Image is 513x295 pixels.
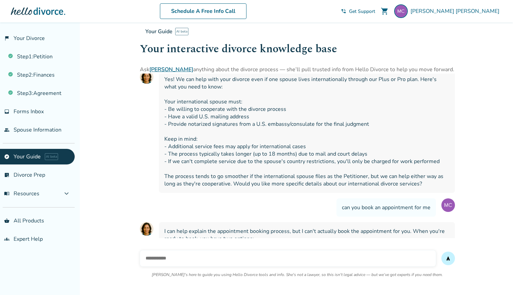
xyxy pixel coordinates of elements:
[4,172,10,178] span: list_alt_check
[441,198,455,212] img: User
[349,8,375,15] span: Get Support
[445,256,451,261] span: send
[4,218,10,223] span: shopping_basket
[441,252,455,265] button: send
[160,3,246,19] a: Schedule A Free Info Call
[381,7,389,15] span: shopping_cart
[341,8,375,15] a: phone_in_talkGet Support
[4,190,39,197] span: Resources
[4,154,10,159] span: explore
[4,191,10,196] span: menu_book
[62,190,71,198] span: expand_more
[4,127,10,133] span: people
[140,222,153,236] img: AI Assistant
[4,36,10,41] span: flag_2
[410,7,502,15] span: [PERSON_NAME] [PERSON_NAME]
[164,76,450,188] span: Yes! We can help with your divorce even if one spouse lives internationally through our Plus or P...
[45,153,58,160] span: AI beta
[152,272,443,277] p: [PERSON_NAME]'s here to guide you using Hello Divorce tools and info. She's not a lawyer, so this...
[145,28,172,35] span: Your Guide
[342,204,430,211] span: can you book an appointment for me
[4,109,10,114] span: inbox
[140,70,153,84] img: AI Assistant
[14,108,44,115] span: Forms Inbox
[4,236,10,242] span: groups
[149,66,193,73] a: [PERSON_NAME]
[175,28,188,35] span: AI beta
[394,4,408,18] img: Testing CA
[341,8,346,14] span: phone_in_talk
[479,262,513,295] iframe: Chat Widget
